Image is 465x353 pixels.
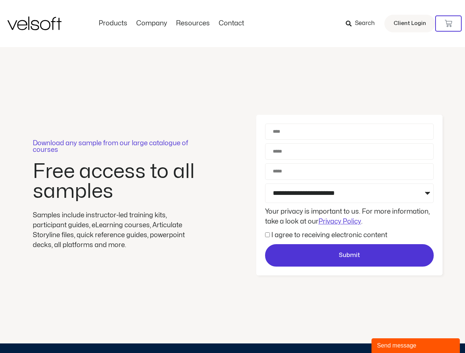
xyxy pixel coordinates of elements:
[265,244,434,267] button: Submit
[132,19,172,28] a: CompanyMenu Toggle
[271,232,387,238] label: I agree to receiving electronic content
[394,19,426,28] span: Client Login
[371,337,461,353] iframe: chat widget
[94,19,132,28] a: ProductsMenu Toggle
[318,218,361,225] a: Privacy Policy
[355,19,375,28] span: Search
[263,207,436,227] div: Your privacy is important to us. For more information, take a look at our .
[339,251,360,260] span: Submit
[172,19,214,28] a: ResourcesMenu Toggle
[33,162,198,202] h2: Free access to all samples
[384,15,435,32] a: Client Login
[7,17,61,30] img: Velsoft Training Materials
[214,19,249,28] a: ContactMenu Toggle
[94,19,249,28] nav: Menu
[33,210,198,250] div: Samples include instructor-led training kits, participant guides, eLearning courses, Articulate S...
[33,140,198,153] p: Download any sample from our large catalogue of courses
[346,17,380,30] a: Search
